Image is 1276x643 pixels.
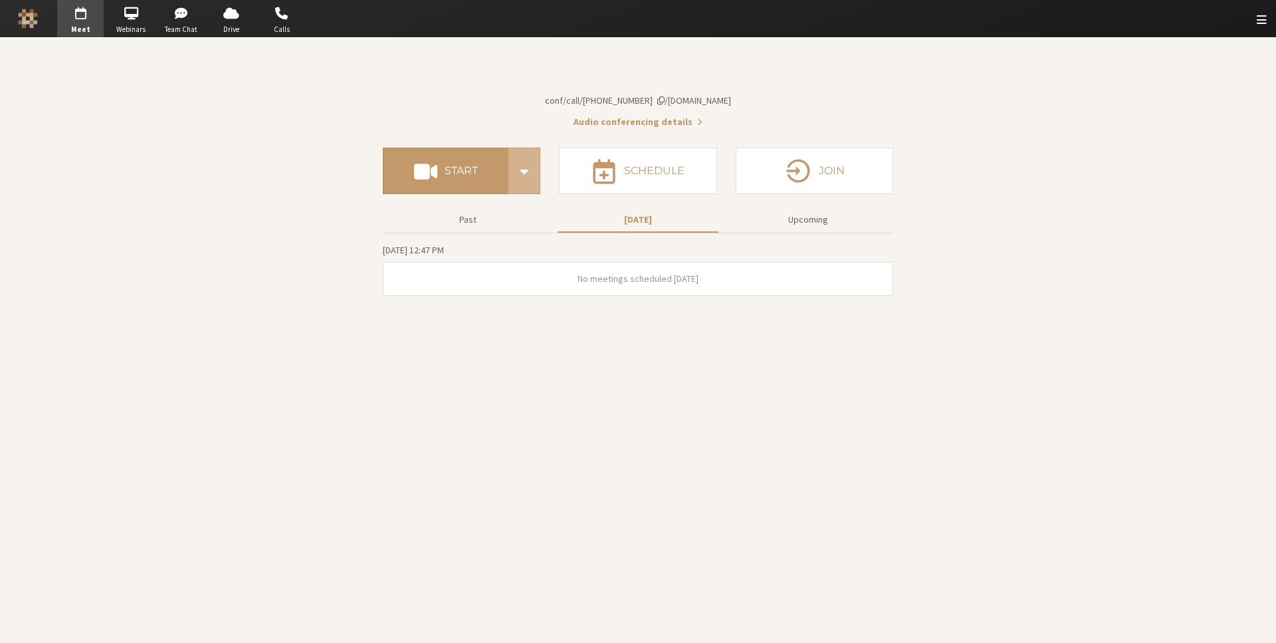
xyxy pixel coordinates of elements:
button: [DATE] [558,208,718,231]
button: Start [383,148,508,194]
span: Copy my meeting room link [545,94,731,106]
h4: Schedule [624,166,685,176]
button: Upcoming [728,208,889,231]
h4: Join [819,166,845,176]
button: Past [387,208,548,231]
button: Schedule [559,148,716,194]
h4: Start [445,166,478,176]
section: Today's Meetings [383,243,893,296]
iframe: Chat [1243,608,1266,634]
button: Copy my meeting room linkCopy my meeting room link [545,94,731,108]
span: Webinars [108,24,154,35]
section: Account details [383,61,893,129]
span: Calls [259,24,305,35]
span: Drive [208,24,255,35]
span: Meet [57,24,104,35]
button: Join [736,148,893,194]
div: Start conference options [508,148,540,194]
button: Audio conferencing details [574,115,702,129]
img: Iotum [18,9,38,29]
span: No meetings scheduled [DATE] [578,273,698,285]
span: [DATE] 12:47 PM [383,244,444,256]
span: Team Chat [158,24,205,35]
